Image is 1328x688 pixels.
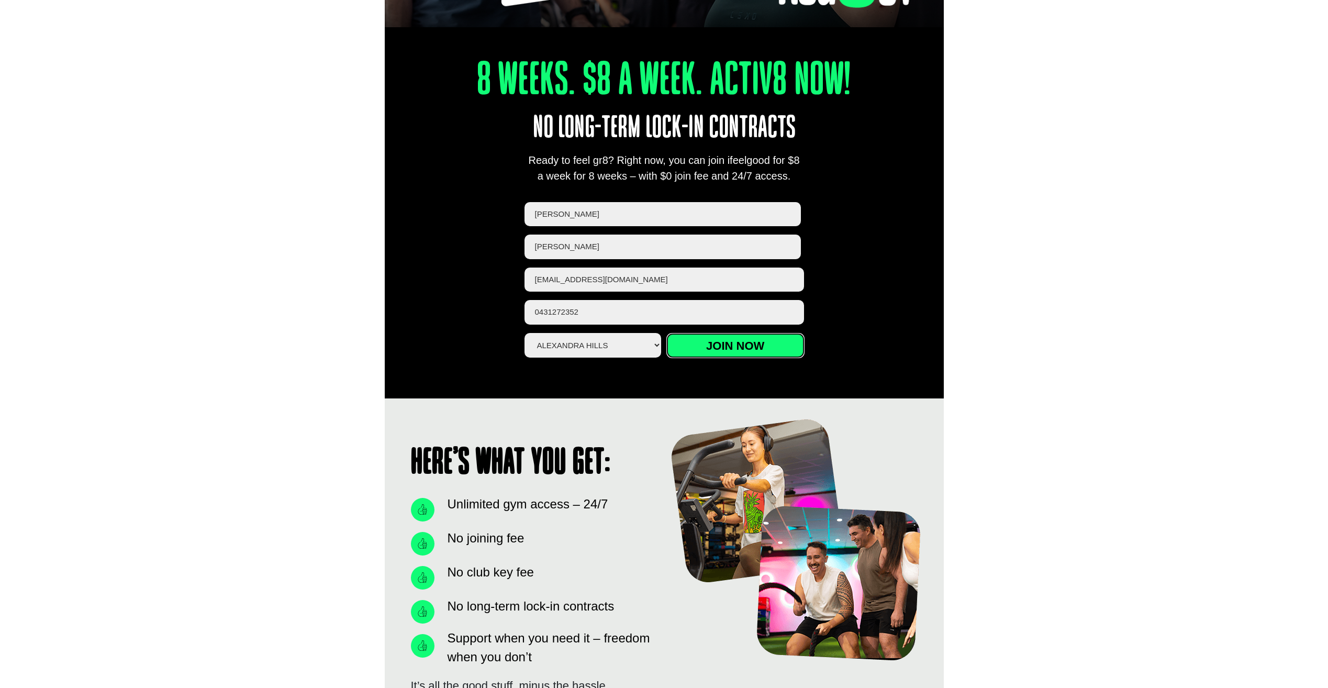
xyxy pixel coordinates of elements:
span: No long-term lock-in contracts [445,597,615,616]
input: Email * [524,268,804,292]
input: Join now [667,334,804,358]
span: No joining fee [445,529,524,548]
span: Unlimited gym access – 24/7 [445,495,608,514]
span: No club key fee [445,563,534,582]
input: First name * [524,202,801,227]
input: Last name * [524,235,801,259]
span: Support when you need it – freedom when you don’t [445,629,654,667]
img: here-is-what-you-get [672,419,920,660]
div: Ready to feel gr8? Right now, you can join ifeelgood for $8 a week for 8 weeks – with $0 join fee... [524,152,804,184]
h1: 8 Weeks. $8 A Week. Activ8 Now! [440,58,887,105]
h1: Here’s what you get: [411,446,654,482]
p: No long-term lock-in contracts [412,105,916,152]
input: Phone * [524,300,804,325]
